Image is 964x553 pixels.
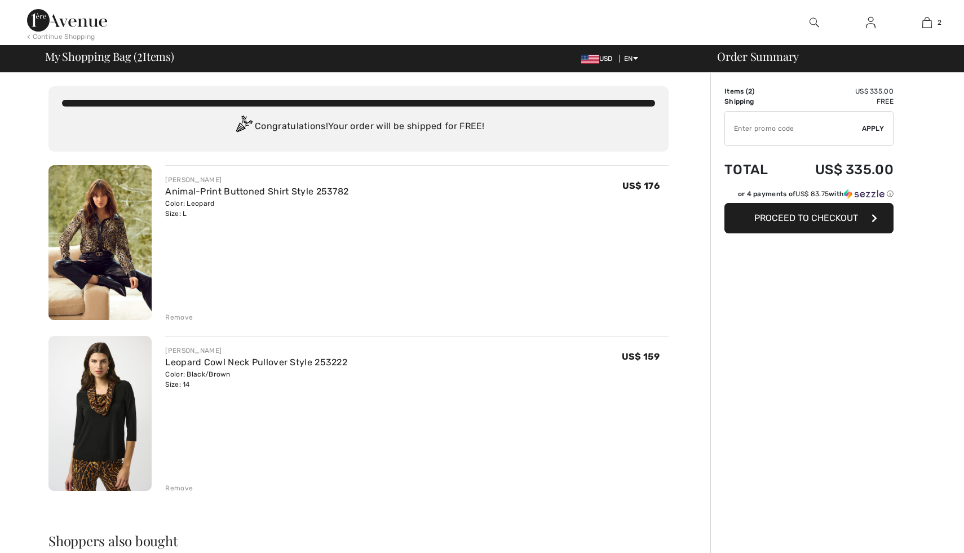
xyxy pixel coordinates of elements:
[624,55,638,63] span: EN
[724,203,894,233] button: Proceed to Checkout
[165,369,347,390] div: Color: Black/Brown Size: 14
[48,534,669,547] h2: Shoppers also bought
[165,312,193,322] div: Remove
[165,175,348,185] div: [PERSON_NAME]
[581,55,599,64] img: US Dollar
[724,151,785,189] td: Total
[165,483,193,493] div: Remove
[62,116,655,138] div: Congratulations! Your order will be shipped for FREE!
[899,16,954,29] a: 2
[45,51,174,62] span: My Shopping Bag ( Items)
[862,123,885,134] span: Apply
[785,96,894,107] td: Free
[622,180,660,191] span: US$ 176
[165,186,348,197] a: Animal-Print Buttoned Shirt Style 253782
[165,198,348,219] div: Color: Leopard Size: L
[785,151,894,189] td: US$ 335.00
[165,346,347,356] div: [PERSON_NAME]
[48,165,152,320] img: Animal-Print Buttoned Shirt Style 253782
[748,87,752,95] span: 2
[724,86,785,96] td: Items ( )
[48,336,152,491] img: Leopard Cowl Neck Pullover Style 253222
[137,48,143,63] span: 2
[622,351,660,362] span: US$ 159
[725,112,862,145] input: Promo code
[738,189,894,199] div: or 4 payments of with
[724,189,894,203] div: or 4 payments ofUS$ 83.75withSezzle Click to learn more about Sezzle
[754,213,858,223] span: Proceed to Checkout
[27,9,107,32] img: 1ère Avenue
[232,116,255,138] img: Congratulation2.svg
[795,190,829,198] span: US$ 83.75
[938,17,941,28] span: 2
[581,55,617,63] span: USD
[724,96,785,107] td: Shipping
[27,32,95,42] div: < Continue Shopping
[704,51,957,62] div: Order Summary
[810,16,819,29] img: search the website
[785,86,894,96] td: US$ 335.00
[165,357,347,368] a: Leopard Cowl Neck Pullover Style 253222
[844,189,885,199] img: Sezzle
[857,16,885,30] a: Sign In
[866,16,875,29] img: My Info
[922,16,932,29] img: My Bag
